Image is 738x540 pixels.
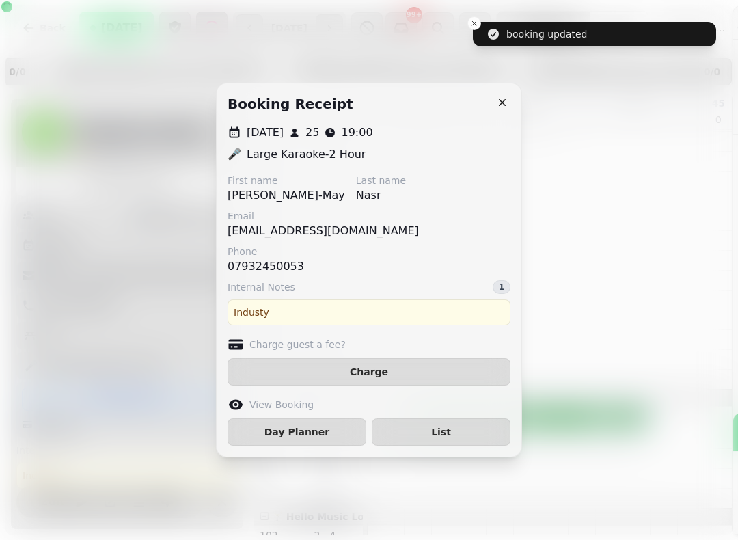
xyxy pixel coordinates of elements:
span: Charge [239,367,499,377]
label: Charge guest a fee? [249,338,346,351]
button: Charge [228,358,510,386]
span: Day Planner [239,427,355,437]
div: 1 [493,280,510,294]
p: Nasr [356,187,406,204]
p: 🎤 [228,146,241,163]
label: First name [228,174,345,187]
p: 19:00 [341,124,372,141]
button: Day Planner [228,418,366,446]
p: 25 [305,124,319,141]
label: Last name [356,174,406,187]
label: Phone [228,245,304,258]
p: [EMAIL_ADDRESS][DOMAIN_NAME] [228,223,419,239]
div: Industy [228,299,510,325]
p: [PERSON_NAME]-May [228,187,345,204]
span: List [383,427,499,437]
p: Large Karaoke-2 Hour [247,146,366,163]
label: Email [228,209,419,223]
button: List [372,418,510,446]
p: 07932450053 [228,258,304,275]
span: Internal Notes [228,280,295,294]
p: [DATE] [247,124,284,141]
label: View Booking [249,398,314,411]
h2: Booking receipt [228,94,353,113]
